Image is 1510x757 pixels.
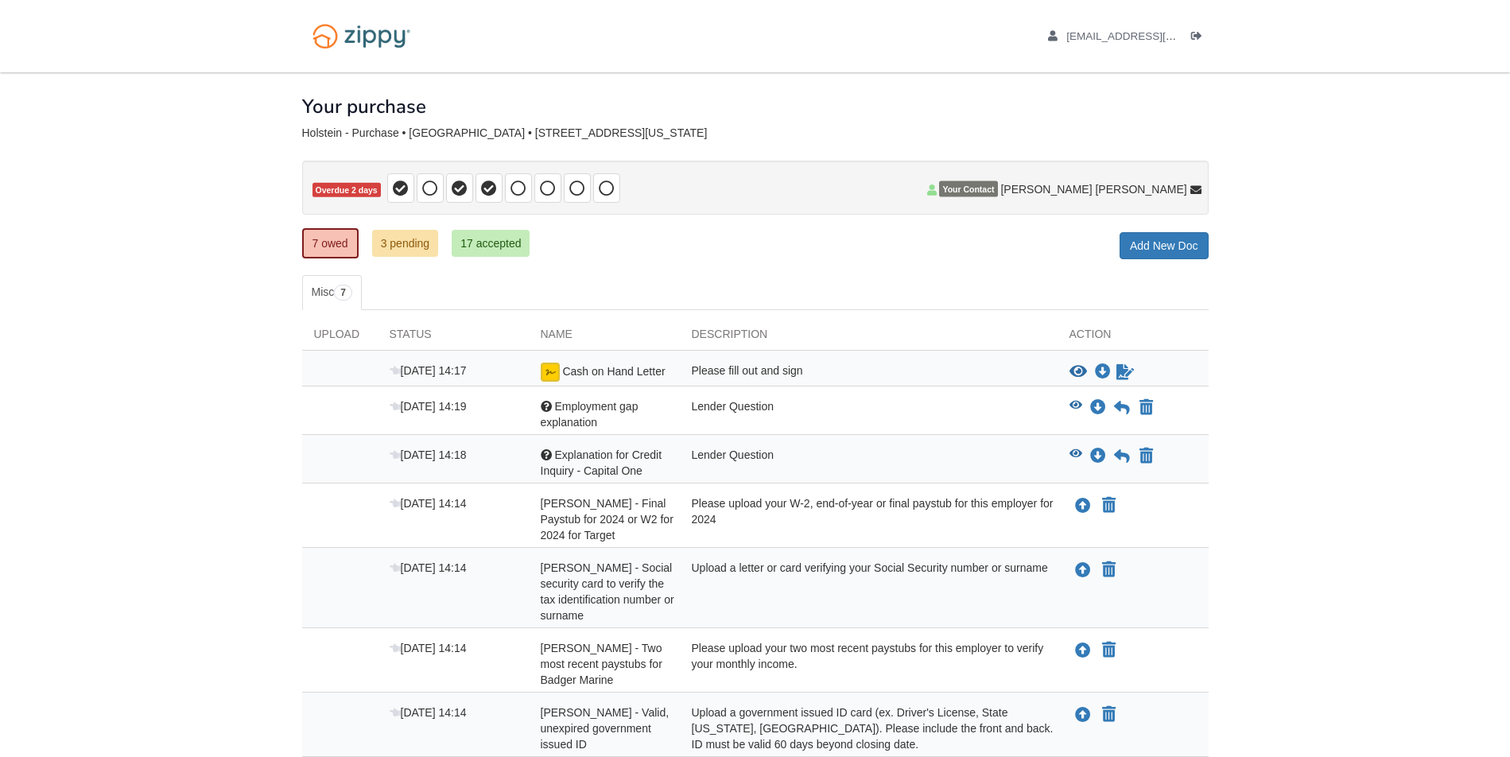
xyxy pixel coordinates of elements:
span: [DATE] 14:14 [390,497,467,510]
a: Download Cash on Hand Letter [1095,366,1111,378]
span: 7 [334,285,352,301]
span: [PERSON_NAME] - Social security card to verify the tax identification number or surname [541,561,674,622]
div: Lender Question [680,447,1058,479]
div: Please upload your W-2, end-of-year or final paystub for this employer for 2024 [680,495,1058,543]
button: Declare Explanation for Credit Inquiry - Capital One not applicable [1138,447,1155,466]
a: 3 pending [372,230,439,257]
button: Declare Employment gap explanation not applicable [1138,398,1155,417]
a: Download Employment gap explanation [1090,402,1106,414]
a: edit profile [1048,30,1249,46]
button: Declare Kayla Holstein - Valid, unexpired government issued ID not applicable [1100,705,1117,724]
span: [PERSON_NAME] - Final Paystub for 2024 or W2 for 2024 for Target [541,497,673,542]
div: Please upload your two most recent paystubs for this employer to verify your monthly income. [680,640,1058,688]
button: Declare Kayla Holstein - Social security card to verify the tax identification number or surname ... [1100,561,1117,580]
div: Lender Question [680,398,1058,430]
span: [DATE] 14:18 [390,448,467,461]
span: Overdue 2 days [312,183,381,198]
div: Upload a letter or card verifying your Social Security number or surname [680,560,1058,623]
button: Upload Kayla Holstein - Valid, unexpired government issued ID [1073,705,1093,725]
button: View Explanation for Credit Inquiry - Capital One [1069,448,1082,464]
span: Your Contact [939,181,997,197]
span: kaylaholstein016@gmail.com [1066,30,1248,42]
span: [DATE] 14:17 [390,364,467,377]
a: Add New Doc [1120,232,1209,259]
div: Holstein - Purchase • [GEOGRAPHIC_DATA] • [STREET_ADDRESS][US_STATE] [302,126,1209,140]
button: Upload Kayla Holstein - Final Paystub for 2024 or W2 for 2024 for Target [1073,495,1093,516]
div: Upload a government issued ID card (ex. Driver's License, State [US_STATE], [GEOGRAPHIC_DATA]). P... [680,705,1058,752]
a: 17 accepted [452,230,530,257]
h1: Your purchase [302,96,426,117]
div: Name [529,326,680,350]
a: Log out [1191,30,1209,46]
span: Explanation for Credit Inquiry - Capital One [541,448,662,477]
span: [PERSON_NAME] - Valid, unexpired government issued ID [541,706,670,751]
div: Please fill out and sign [680,363,1058,382]
a: Download Explanation for Credit Inquiry - Capital One [1090,450,1106,463]
img: Logo [302,16,421,56]
span: [PERSON_NAME] [PERSON_NAME] [1000,181,1186,197]
div: Upload [302,326,378,350]
span: [DATE] 14:14 [390,642,467,654]
a: Misc [302,275,362,310]
button: Declare Kayla Holstein - Two most recent paystubs for Badger Marine not applicable [1100,641,1117,660]
button: Upload Kayla Holstein - Two most recent paystubs for Badger Marine [1073,640,1093,661]
button: View Employment gap explanation [1069,400,1082,416]
a: Sign Form [1115,363,1135,382]
span: Cash on Hand Letter [562,365,665,378]
span: [DATE] 14:14 [390,561,467,574]
span: Employment gap explanation [541,400,639,429]
button: View Cash on Hand Letter [1069,364,1087,380]
div: Description [680,326,1058,350]
img: Ready for you to esign [541,363,560,382]
button: Declare Kayla Holstein - Final Paystub for 2024 or W2 for 2024 for Target not applicable [1100,496,1117,515]
button: Upload Kayla Holstein - Social security card to verify the tax identification number or surname [1073,560,1093,580]
span: [DATE] 14:14 [390,706,467,719]
a: 7 owed [302,228,359,258]
span: [DATE] 14:19 [390,400,467,413]
div: Action [1058,326,1209,350]
span: [PERSON_NAME] - Two most recent paystubs for Badger Marine [541,642,662,686]
div: Status [378,326,529,350]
